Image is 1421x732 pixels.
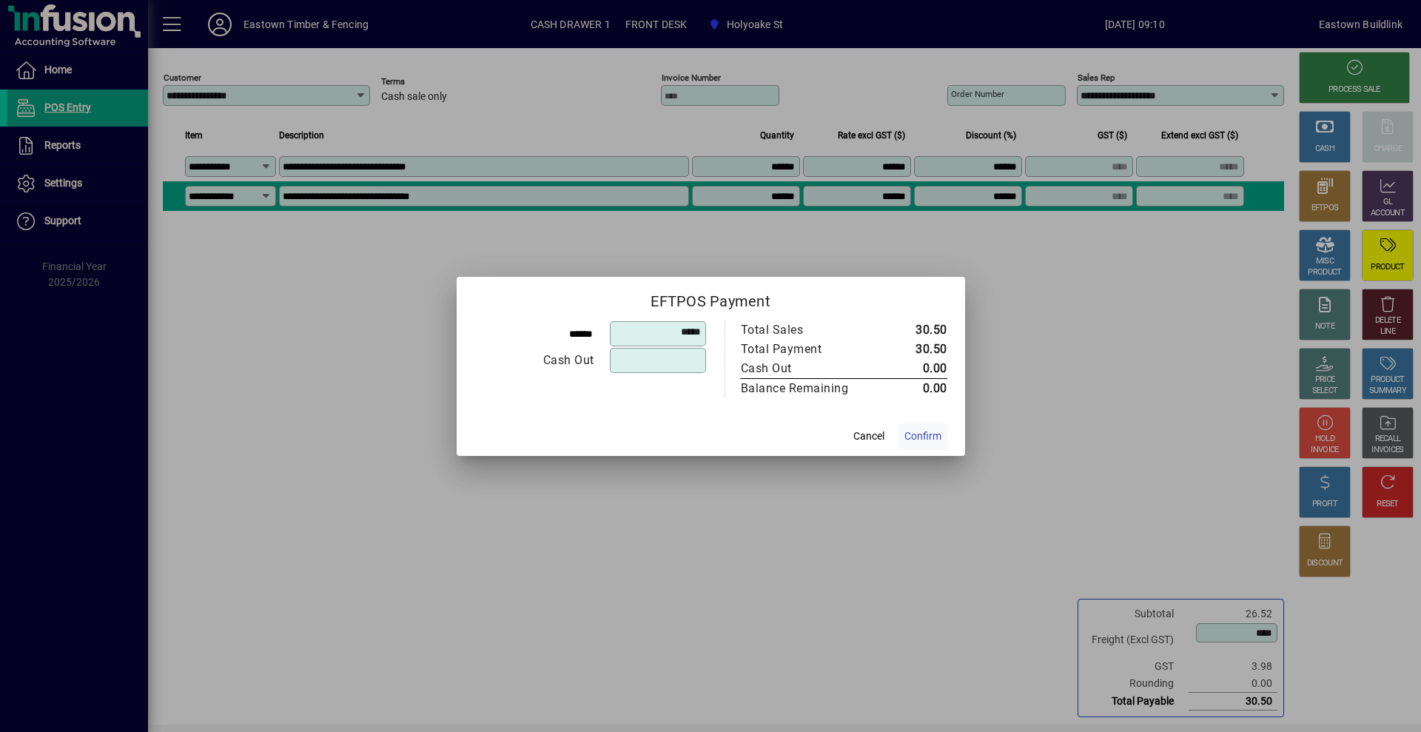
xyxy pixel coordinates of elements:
[853,429,884,444] span: Cancel
[457,277,965,320] h2: EFTPOS Payment
[898,423,947,450] button: Confirm
[845,423,893,450] button: Cancel
[880,320,947,340] td: 30.50
[475,352,594,369] div: Cash Out
[880,340,947,359] td: 30.50
[880,378,947,398] td: 0.00
[904,429,941,444] span: Confirm
[740,320,880,340] td: Total Sales
[740,340,880,359] td: Total Payment
[880,359,947,379] td: 0.00
[741,380,865,397] div: Balance Remaining
[741,360,865,377] div: Cash Out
